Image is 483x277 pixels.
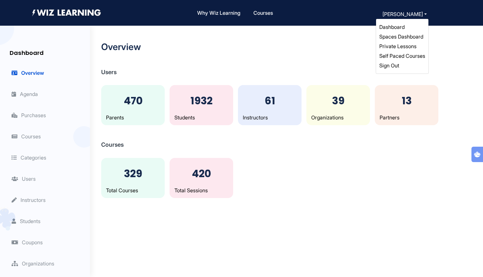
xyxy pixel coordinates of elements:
[10,69,46,77] button: Overview
[311,114,365,121] p: Organizations
[12,154,46,161] span: Categories
[101,141,472,148] h3: Courses
[12,70,44,76] span: Overview
[379,24,405,30] a: Dashboard
[106,166,160,181] p: 329
[10,111,48,119] button: Purchases
[311,93,365,108] p: 39
[10,132,43,141] button: Courses
[243,93,297,108] p: 61
[10,90,40,98] button: Agenda
[379,33,423,40] a: Spaces Dashboard
[10,196,48,204] button: Instructors
[106,186,160,194] p: Total Courses
[12,260,54,267] span: Organizations
[251,6,276,20] a: Courses
[10,238,45,247] button: Coupons
[381,10,429,19] button: [PERSON_NAME]
[174,93,228,108] p: 1932
[106,93,160,108] p: 470
[195,6,243,20] a: Why Wiz Learning
[12,239,43,246] span: Coupons
[379,43,417,49] a: Private Lessons
[101,42,472,53] h2: Overview
[174,114,228,121] p: Students
[174,166,228,181] p: 420
[243,114,297,121] p: Instructors
[10,217,42,225] button: Students
[12,176,36,182] span: Users
[101,69,472,76] h3: Users
[10,153,48,162] button: Categories
[12,218,40,224] span: Students
[12,133,41,140] span: Courses
[10,175,38,183] button: Users
[12,112,46,118] span: Purchases
[174,186,228,194] p: Total Sessions
[12,91,38,97] span: Agenda
[10,259,56,268] button: Organizations
[106,114,160,121] p: Parents
[380,93,434,108] p: 13
[12,197,46,203] span: Instructors
[379,62,399,69] a: Sign Out
[6,43,90,60] h2: Dashboard
[379,53,425,59] a: Self Paced Courses
[380,114,434,121] p: Partners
